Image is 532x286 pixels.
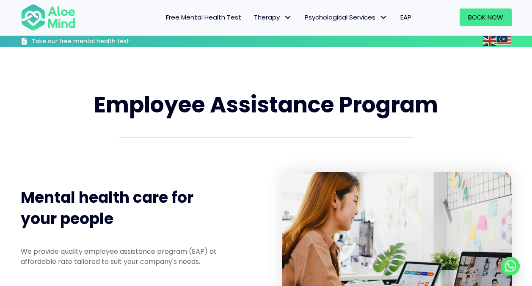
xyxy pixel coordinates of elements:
[468,13,503,22] span: Book Now
[282,11,294,24] span: Therapy: submenu
[160,8,248,26] a: Free Mental Health Test
[21,37,174,47] a: Take our free mental health test
[501,257,520,275] a: Whatsapp
[378,11,390,24] span: Psychological Services: submenu
[298,8,394,26] a: Psychological ServicesPsychological Services: submenu
[248,8,298,26] a: TherapyTherapy: submenu
[94,89,438,120] span: Employee Assistance Program
[32,37,174,46] h3: Take our free mental health test
[166,13,241,22] span: Free Mental Health Test
[394,8,418,26] a: EAP
[87,8,418,26] nav: Menu
[497,36,511,46] img: ms
[21,247,232,266] p: We provide quality employee assistance program (EAP) at affordable rate tailored to suit your com...
[21,187,193,230] span: Mental health care for your people
[497,36,512,46] a: Malay
[21,3,76,31] img: Aloe mind Logo
[460,8,512,26] a: Book Now
[305,13,388,22] span: Psychological Services
[400,13,411,22] span: EAP
[483,36,497,46] a: English
[254,13,292,22] span: Therapy
[483,36,496,46] img: en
